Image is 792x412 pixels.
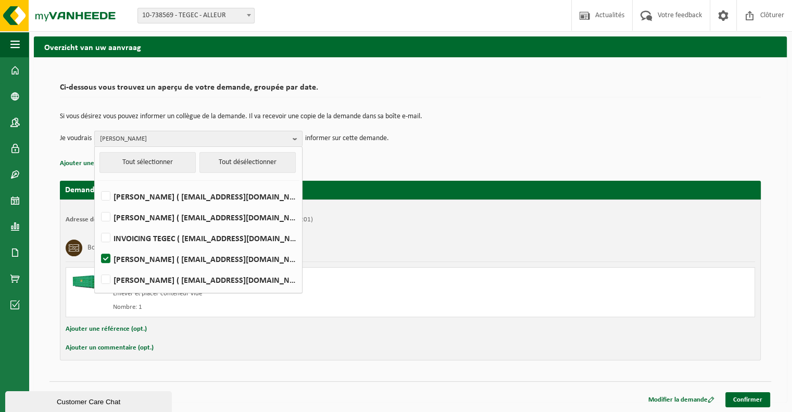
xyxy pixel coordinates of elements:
button: Ajouter une référence (opt.) [66,322,147,336]
button: [PERSON_NAME] [94,131,303,146]
p: Je voudrais [60,131,92,146]
button: Ajouter une référence (opt.) [60,157,141,170]
h3: Bois traité (B) [87,240,128,256]
div: Nombre: 1 [113,303,452,311]
a: Modifier la demande [640,392,722,407]
a: Confirmer [725,392,770,407]
img: HK-XC-30-GN-00.png [71,273,103,289]
div: Enlever et placer conteneur vide [113,290,452,298]
span: 10-738569 - TEGEC - ALLEUR [137,8,255,23]
strong: Adresse de placement: [66,216,131,223]
p: Si vous désirez vous pouvez informer un collègue de la demande. Il va recevoir une copie de la de... [60,113,761,120]
label: [PERSON_NAME] ( [EMAIL_ADDRESS][DOMAIN_NAME] ) [99,189,297,204]
label: [PERSON_NAME] ( [EMAIL_ADDRESS][DOMAIN_NAME] ) [99,251,297,267]
span: [PERSON_NAME] [100,131,288,147]
button: Tout sélectionner [99,152,196,173]
label: [PERSON_NAME] ( [EMAIL_ADDRESS][DOMAIN_NAME] ) [99,209,297,225]
h2: Overzicht van uw aanvraag [34,36,787,57]
label: INVOICING TEGEC ( [EMAIL_ADDRESS][DOMAIN_NAME] ) [99,230,297,246]
button: Tout désélectionner [199,152,296,173]
span: 10-738569 - TEGEC - ALLEUR [138,8,254,23]
h2: Ci-dessous vous trouvez un aperçu de votre demande, groupée par date. [60,83,761,97]
label: [PERSON_NAME] ( [EMAIL_ADDRESS][DOMAIN_NAME] ) [99,272,297,288]
strong: Demande pour [DATE] [65,186,144,194]
p: informer sur cette demande. [305,131,389,146]
button: Ajouter un commentaire (opt.) [66,341,154,355]
iframe: chat widget [5,389,174,412]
